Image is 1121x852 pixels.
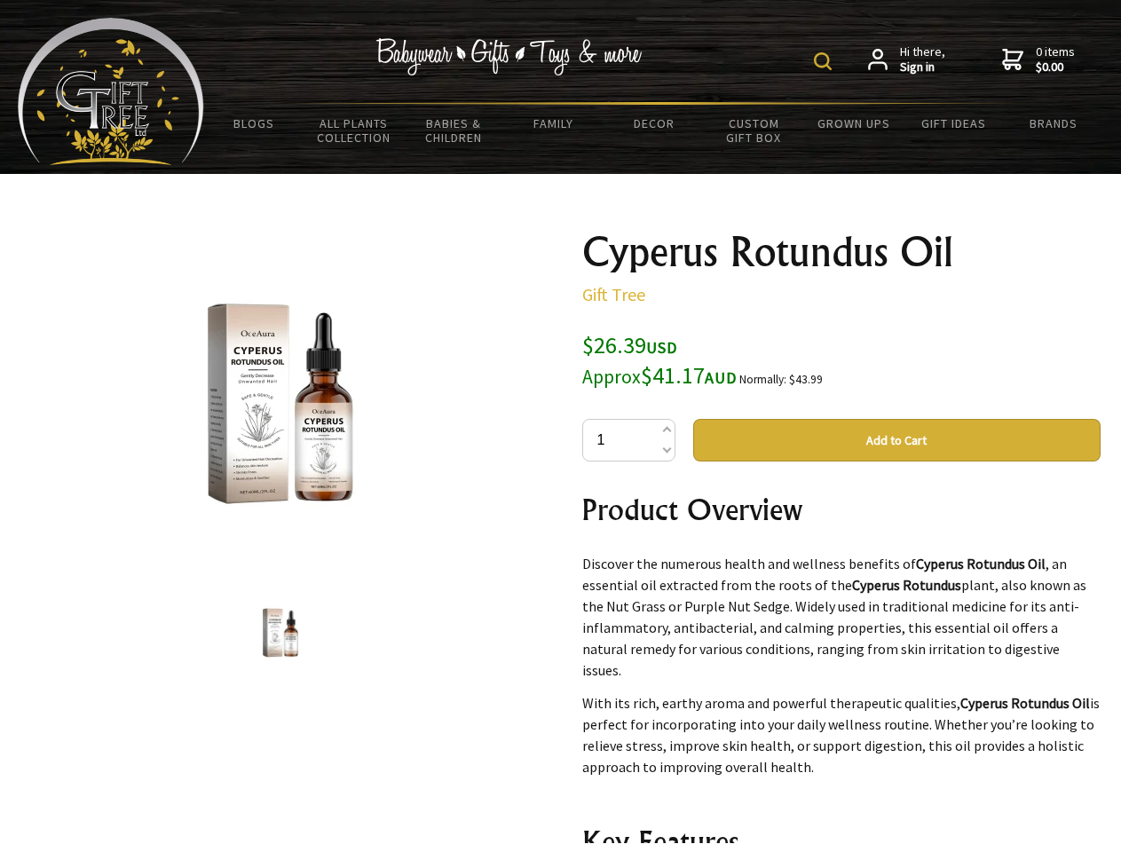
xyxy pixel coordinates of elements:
[868,44,945,75] a: Hi there,Sign in
[404,105,504,156] a: Babies & Children
[803,105,904,142] a: Grown Ups
[376,38,643,75] img: Babywear - Gifts - Toys & more
[604,105,704,142] a: Decor
[304,105,405,156] a: All Plants Collection
[1002,44,1075,75] a: 0 items$0.00
[18,18,204,165] img: Babyware - Gifts - Toys and more...
[142,265,419,542] img: Cyperus Rotundus Oil
[693,419,1101,461] button: Add to Cart
[582,330,737,390] span: $26.39 $41.17
[247,599,314,667] img: Cyperus Rotundus Oil
[904,105,1004,142] a: Gift Ideas
[582,488,1101,531] h2: Product Overview
[1036,59,1075,75] strong: $0.00
[704,105,804,156] a: Custom Gift Box
[916,555,1046,572] strong: Cyperus Rotundus Oil
[582,692,1101,777] p: With its rich, earthy aroma and powerful therapeutic qualities, is perfect for incorporating into...
[646,337,677,358] span: USD
[852,576,961,594] strong: Cyperus Rotundus
[582,365,641,389] small: Approx
[739,372,823,387] small: Normally: $43.99
[1004,105,1104,142] a: Brands
[900,59,945,75] strong: Sign in
[582,283,645,305] a: Gift Tree
[705,367,737,388] span: AUD
[582,553,1101,681] p: Discover the numerous health and wellness benefits of , an essential oil extracted from the roots...
[204,105,304,142] a: BLOGS
[814,52,832,70] img: product search
[582,231,1101,273] h1: Cyperus Rotundus Oil
[1036,43,1075,75] span: 0 items
[960,694,1090,712] strong: Cyperus Rotundus Oil
[504,105,604,142] a: Family
[900,44,945,75] span: Hi there,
